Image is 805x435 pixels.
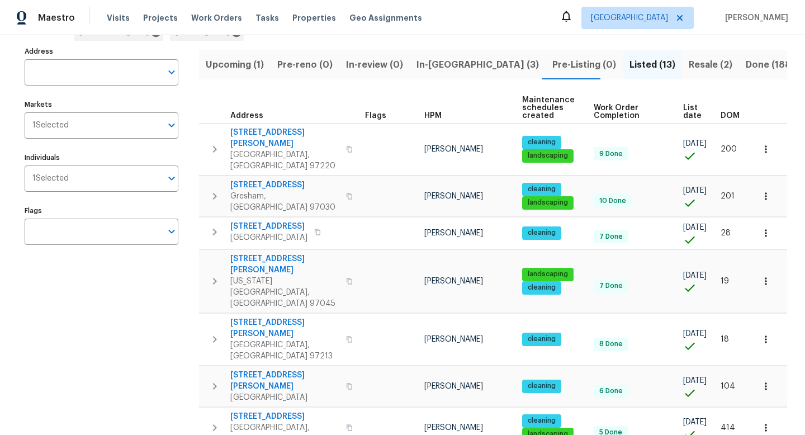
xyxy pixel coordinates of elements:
[683,377,707,385] span: [DATE]
[523,381,560,391] span: cleaning
[523,138,560,147] span: cleaning
[25,48,178,55] label: Address
[595,281,627,291] span: 7 Done
[230,370,339,392] span: [STREET_ADDRESS][PERSON_NAME]
[365,112,386,120] span: Flags
[164,64,179,80] button: Open
[230,411,339,422] span: [STREET_ADDRESS]
[424,229,483,237] span: [PERSON_NAME]
[523,416,560,425] span: cleaning
[424,277,483,285] span: [PERSON_NAME]
[25,101,178,108] label: Markets
[107,12,130,23] span: Visits
[683,187,707,195] span: [DATE]
[230,253,339,276] span: [STREET_ADDRESS][PERSON_NAME]
[721,145,737,153] span: 200
[230,179,339,191] span: [STREET_ADDRESS]
[721,335,729,343] span: 18
[523,198,572,207] span: landscaping
[349,12,422,23] span: Geo Assignments
[230,276,339,309] span: [US_STATE][GEOGRAPHIC_DATA], [GEOGRAPHIC_DATA] 97045
[591,12,668,23] span: [GEOGRAPHIC_DATA]
[629,57,675,73] span: Listed (13)
[595,196,631,206] span: 10 Done
[683,104,702,120] span: List date
[424,335,483,343] span: [PERSON_NAME]
[32,121,69,130] span: 1 Selected
[523,185,560,194] span: cleaning
[230,339,339,362] span: [GEOGRAPHIC_DATA], [GEOGRAPHIC_DATA] 97213
[164,171,179,186] button: Open
[32,174,69,183] span: 1 Selected
[416,57,539,73] span: In-[GEOGRAPHIC_DATA] (3)
[143,12,178,23] span: Projects
[191,12,242,23] span: Work Orders
[721,112,740,120] span: DOM
[424,112,442,120] span: HPM
[683,140,707,148] span: [DATE]
[206,57,264,73] span: Upcoming (1)
[255,14,279,22] span: Tasks
[523,334,560,344] span: cleaning
[230,127,339,149] span: [STREET_ADDRESS][PERSON_NAME]
[683,418,707,426] span: [DATE]
[523,228,560,238] span: cleaning
[424,382,483,390] span: [PERSON_NAME]
[25,207,178,214] label: Flags
[523,269,572,279] span: landscaping
[277,57,333,73] span: Pre-reno (0)
[683,330,707,338] span: [DATE]
[230,232,307,243] span: [GEOGRAPHIC_DATA]
[721,277,729,285] span: 19
[721,192,735,200] span: 201
[230,191,339,213] span: Gresham, [GEOGRAPHIC_DATA] 97030
[38,12,75,23] span: Maestro
[595,232,627,242] span: 7 Done
[595,386,627,396] span: 6 Done
[230,221,307,232] span: [STREET_ADDRESS]
[164,224,179,239] button: Open
[523,283,560,292] span: cleaning
[424,424,483,432] span: [PERSON_NAME]
[595,339,627,349] span: 8 Done
[721,424,735,432] span: 414
[424,192,483,200] span: [PERSON_NAME]
[230,112,263,120] span: Address
[746,57,794,73] span: Done (188)
[683,224,707,231] span: [DATE]
[424,145,483,153] span: [PERSON_NAME]
[346,57,403,73] span: In-review (0)
[552,57,616,73] span: Pre-Listing (0)
[292,12,336,23] span: Properties
[594,104,664,120] span: Work Order Completion
[721,12,788,23] span: [PERSON_NAME]
[522,96,575,120] span: Maintenance schedules created
[164,117,179,133] button: Open
[25,154,178,161] label: Individuals
[721,382,735,390] span: 104
[523,151,572,160] span: landscaping
[230,392,339,403] span: [GEOGRAPHIC_DATA]
[595,149,627,159] span: 9 Done
[683,272,707,280] span: [DATE]
[230,317,339,339] span: [STREET_ADDRESS][PERSON_NAME]
[230,149,339,172] span: [GEOGRAPHIC_DATA], [GEOGRAPHIC_DATA] 97220
[721,229,731,237] span: 28
[689,57,732,73] span: Resale (2)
